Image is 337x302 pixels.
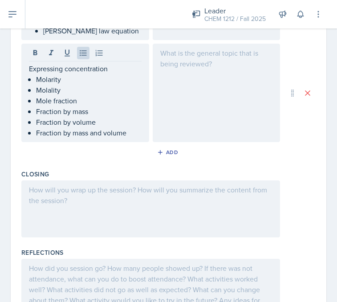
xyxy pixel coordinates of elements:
[21,170,49,179] label: Closing
[36,85,142,95] p: Molality
[36,106,142,117] p: Fraction by mass
[21,248,64,257] label: Reflections
[36,127,142,138] p: Fraction by mass and volume
[43,25,142,36] p: [PERSON_NAME] law equation
[159,149,178,156] div: Add
[36,95,142,106] p: Mole fraction
[204,5,266,16] div: Leader
[36,117,142,127] p: Fraction by volume
[154,146,183,159] button: Add
[204,14,266,24] div: CHEM 1212 / Fall 2025
[36,74,142,85] p: Molarity
[29,63,142,74] p: Expressing concentration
